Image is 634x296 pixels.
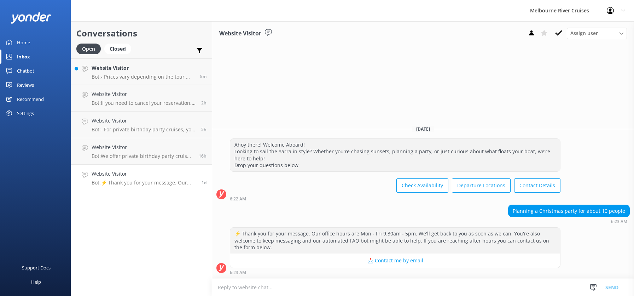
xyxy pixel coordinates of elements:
span: Sep 11 2025 01:13pm (UTC +10:00) Australia/Sydney [200,73,207,79]
button: Departure Locations [452,178,511,193]
p: Bot: - Prices vary depending on the tour, season, group size, and fare type. For the most up-to-d... [92,74,195,80]
button: 📩 Contact me by email [230,254,560,268]
span: Sep 10 2025 09:16pm (UTC +10:00) Australia/Sydney [199,153,207,159]
strong: 6:22 AM [230,197,246,201]
div: Closed [104,44,131,54]
p: Bot: If you need to cancel your reservation, please contact our team at [PHONE_NUMBER] or email [... [92,100,196,106]
div: Settings [17,106,34,120]
button: Check Availability [396,178,448,193]
h4: Website Visitor [92,170,196,178]
div: Assign User [567,28,627,39]
div: Recommend [17,92,44,106]
a: Website VisitorBot:- For private birthday party cruises, you can celebrate on the Yarra River wit... [71,112,212,138]
h2: Conversations [76,27,207,40]
div: Home [17,35,30,50]
span: Assign user [570,29,598,37]
a: Website VisitorBot:- Prices vary depending on the tour, season, group size, and fare type. For th... [71,58,212,85]
button: Contact Details [514,178,560,193]
div: Inbox [17,50,30,64]
h4: Website Visitor [92,117,196,125]
span: Sep 11 2025 07:23am (UTC +10:00) Australia/Sydney [201,126,207,132]
h4: Website Visitor [92,64,195,72]
h4: Website Visitor [92,143,193,151]
p: Bot: - For private birthday party cruises, you can celebrate on the Yarra River with scenic views... [92,126,196,133]
div: Planning a Christmas party for about 10 people [508,205,629,217]
div: Sep 10 2025 06:23am (UTC +10:00) Australia/Sydney [508,219,630,224]
div: Reviews [17,78,34,92]
div: ⚡ Thank you for your message. Our office hours are Mon - Fri 9.30am - 5pm. We'll get back to you ... [230,228,560,254]
p: Bot: ⚡ Thank you for your message. Our office hours are Mon - Fri 9.30am - 5pm. We'll get back to... [92,180,196,186]
a: Closed [104,45,135,52]
span: Sep 11 2025 10:38am (UTC +10:00) Australia/Sydney [201,100,207,106]
img: yonder-white-logo.png [11,12,51,24]
span: [DATE] [412,126,434,132]
a: Website VisitorBot:⚡ Thank you for your message. Our office hours are Mon - Fri 9.30am - 5pm. We'... [71,165,212,191]
a: Website VisitorBot:If you need to cancel your reservation, please contact our team at [PHONE_NUMB... [71,85,212,112]
span: Sep 10 2025 06:23am (UTC +10:00) Australia/Sydney [202,180,207,186]
h4: Website Visitor [92,90,196,98]
p: Bot: We offer private birthday party cruises for all ages on the Yarra River. You can enjoy sceni... [92,153,193,159]
h3: Website Visitor [219,29,261,38]
strong: 6:23 AM [230,271,246,275]
div: Support Docs [22,261,51,275]
strong: 6:23 AM [611,220,627,224]
div: Sep 10 2025 06:22am (UTC +10:00) Australia/Sydney [230,196,560,201]
a: Website VisitorBot:We offer private birthday party cruises for all ages on the Yarra River. You c... [71,138,212,165]
div: Open [76,44,101,54]
div: Chatbot [17,64,34,78]
a: Open [76,45,104,52]
div: Help [31,275,41,289]
div: Sep 10 2025 06:23am (UTC +10:00) Australia/Sydney [230,270,560,275]
div: Ahoy there! Welcome Aboard! Looking to sail the Yarra in style? Whether you're chasing sunsets, p... [230,139,560,171]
